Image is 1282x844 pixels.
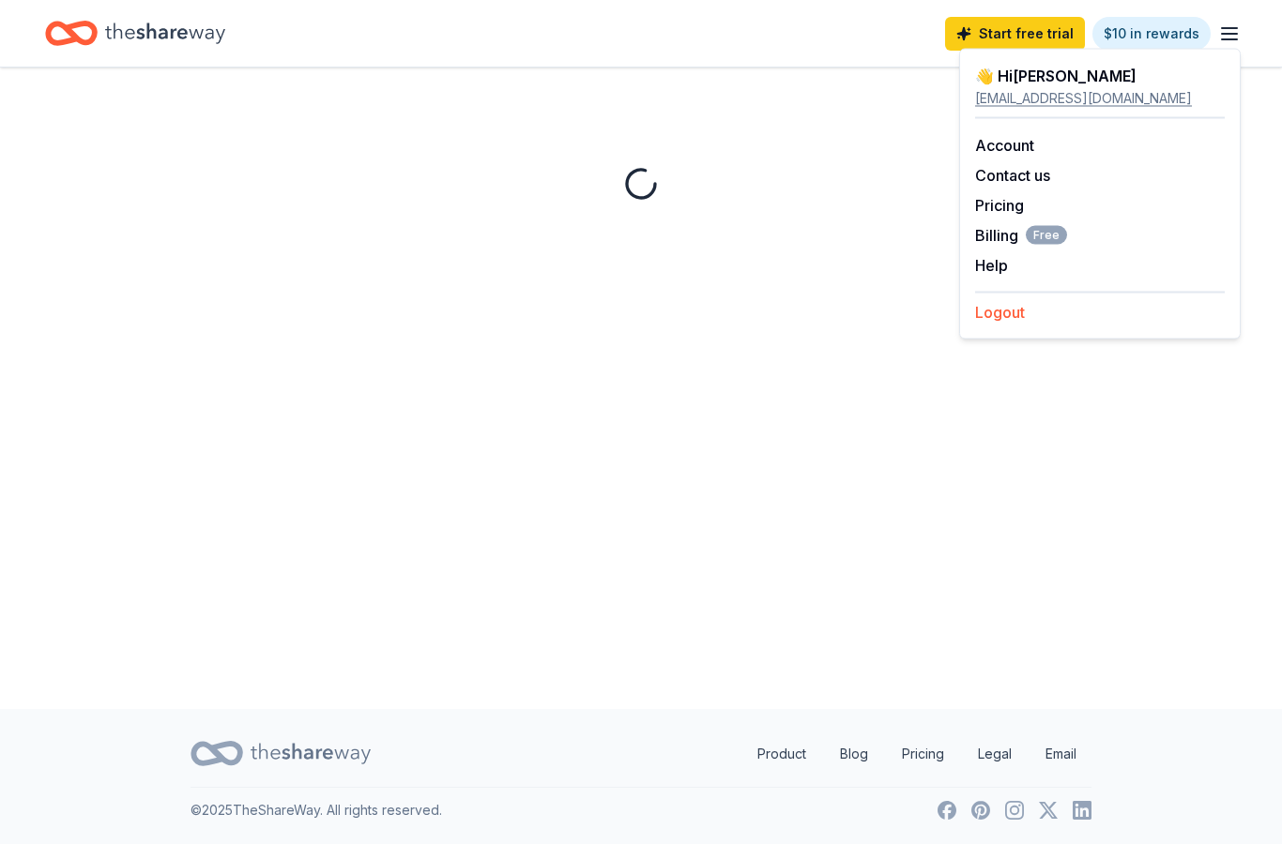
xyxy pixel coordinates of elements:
[887,735,959,773] a: Pricing
[975,224,1067,247] span: Billing
[742,735,821,773] a: Product
[975,196,1024,215] a: Pricing
[945,17,1085,51] a: Start free trial
[975,65,1225,87] div: 👋 Hi [PERSON_NAME]
[963,735,1027,773] a: Legal
[1026,226,1067,245] span: Free
[825,735,883,773] a: Blog
[742,735,1091,773] nav: quick links
[1030,735,1091,773] a: Email
[975,301,1025,324] button: Logout
[45,11,225,55] a: Home
[975,136,1034,155] a: Account
[975,254,1008,277] button: Help
[191,799,442,821] p: © 2025 TheShareWay. All rights reserved.
[1092,17,1211,51] a: $10 in rewards
[975,164,1050,187] button: Contact us
[975,224,1067,247] button: BillingFree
